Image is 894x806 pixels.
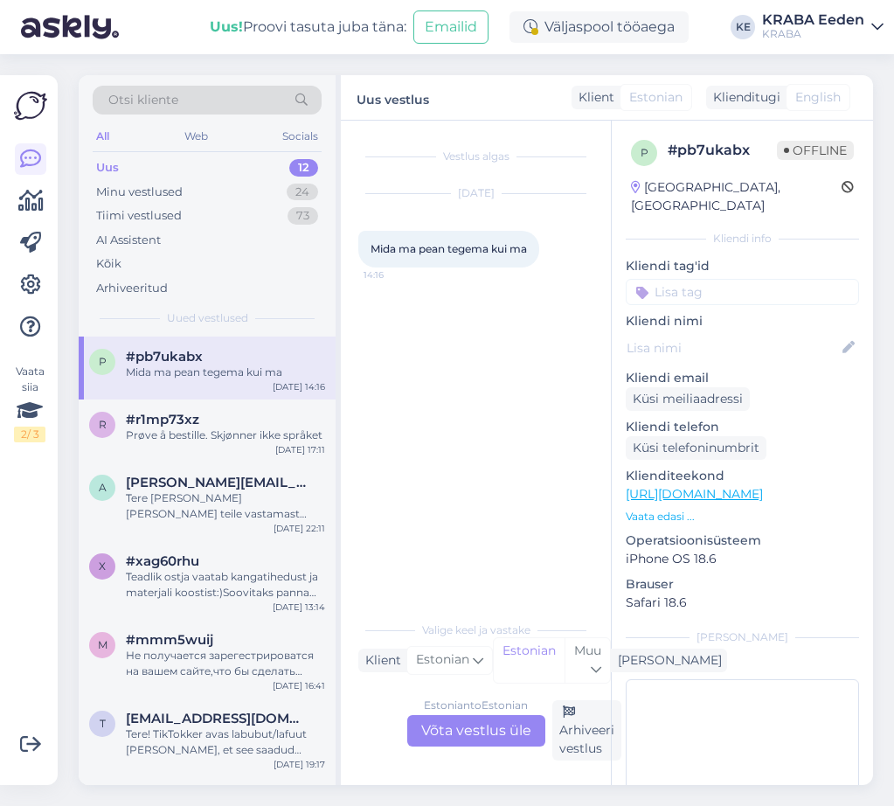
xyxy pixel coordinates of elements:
[364,268,429,281] span: 14:16
[126,569,325,601] div: Teadlik ostja vaatab kangatihedust ja materjali koostist:)Soovitaks panna täpsemat infot kodulehe...
[413,10,489,44] button: Emailid
[96,280,168,297] div: Arhiveeritud
[126,349,203,365] span: #pb7ukabx
[289,159,318,177] div: 12
[99,559,106,573] span: x
[626,629,859,645] div: [PERSON_NAME]
[626,279,859,305] input: Lisa tag
[273,679,325,692] div: [DATE] 16:41
[629,88,683,107] span: Estonian
[626,594,859,612] p: Safari 18.6
[96,184,183,201] div: Minu vestlused
[93,125,113,148] div: All
[126,365,325,380] div: Mida ma pean tegema kui ma
[126,726,325,758] div: Tere! TikTokker avas labubut/lafuut [PERSON_NAME], et see saadud Krabast. Kas võimalik ka see e-p...
[552,700,621,761] div: Arhiveeri vestlus
[274,522,325,535] div: [DATE] 22:11
[795,88,841,107] span: English
[96,232,161,249] div: AI Assistent
[288,207,318,225] div: 73
[96,207,182,225] div: Tiimi vestlused
[626,231,859,247] div: Kliendi info
[96,255,121,273] div: Kõik
[777,141,854,160] span: Offline
[626,387,750,411] div: Küsi meiliaadressi
[626,257,859,275] p: Kliendi tag'id
[274,758,325,771] div: [DATE] 19:17
[126,427,325,443] div: Prøve å bestille. Skjønner ikke språket
[626,312,859,330] p: Kliendi nimi
[357,86,429,109] label: Uus vestlus
[668,140,777,161] div: # pb7ukabx
[762,13,884,41] a: KRABA EedenKRABA
[626,486,763,502] a: [URL][DOMAIN_NAME]
[407,715,545,747] div: Võta vestlus üle
[572,88,614,107] div: Klient
[210,18,243,35] b: Uus!
[358,185,593,201] div: [DATE]
[626,467,859,485] p: Klienditeekond
[626,575,859,594] p: Brauser
[358,651,401,670] div: Klient
[181,125,211,148] div: Web
[611,651,722,670] div: [PERSON_NAME]
[99,481,107,494] span: a
[98,638,107,651] span: m
[626,418,859,436] p: Kliendi telefon
[631,178,842,215] div: [GEOGRAPHIC_DATA], [GEOGRAPHIC_DATA]
[126,632,213,648] span: #mmm5wuij
[626,436,766,460] div: Küsi telefoninumbrit
[108,91,178,109] span: Otsi kliente
[126,412,199,427] span: #r1mp73xz
[14,89,47,122] img: Askly Logo
[641,146,648,159] span: p
[126,475,308,490] span: allan.matt19@gmail.com
[509,11,689,43] div: Väljaspool tööaega
[424,698,528,713] div: Estonian to Estonian
[126,490,325,522] div: Tere [PERSON_NAME] [PERSON_NAME] teile vastamast [GEOGRAPHIC_DATA] sepa turu noored müüjannad ma ...
[275,443,325,456] div: [DATE] 17:11
[626,550,859,568] p: iPhone OS 18.6
[273,380,325,393] div: [DATE] 14:16
[706,88,780,107] div: Klienditugi
[626,532,859,550] p: Operatsioonisüsteem
[126,648,325,679] div: Не получается зарегестрироватся на вашем сайте,что бы сделать заказ
[626,369,859,387] p: Kliendi email
[358,622,593,638] div: Valige keel ja vastake
[99,355,107,368] span: p
[167,310,248,326] span: Uued vestlused
[100,717,106,730] span: t
[273,601,325,614] div: [DATE] 13:14
[96,159,119,177] div: Uus
[762,13,864,27] div: KRABA Eeden
[416,650,469,670] span: Estonian
[287,184,318,201] div: 24
[210,17,406,38] div: Proovi tasuta juba täna:
[762,27,864,41] div: KRABA
[279,125,322,148] div: Socials
[626,509,859,525] p: Vaata edasi ...
[99,418,107,431] span: r
[626,656,859,674] p: Märkmed
[126,553,199,569] span: #xag60rhu
[574,643,601,658] span: Muu
[126,711,308,726] span: thomaskristenk@gmail.com
[371,242,527,255] span: Mida ma pean tegema kui ma
[358,149,593,164] div: Vestlus algas
[14,427,45,442] div: 2 / 3
[627,338,839,358] input: Lisa nimi
[14,364,45,442] div: Vaata siia
[731,15,755,39] div: KE
[494,638,565,683] div: Estonian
